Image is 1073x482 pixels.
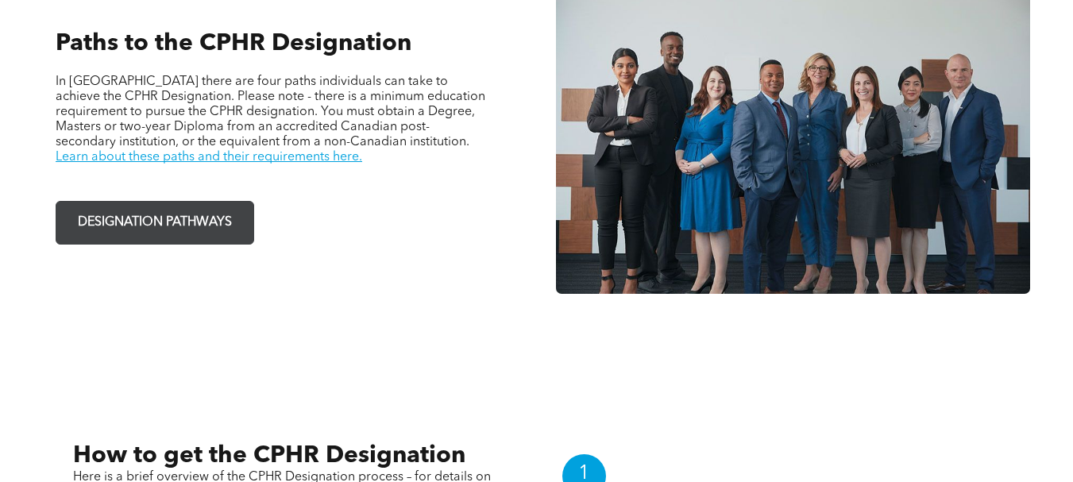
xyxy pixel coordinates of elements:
span: DESIGNATION PATHWAYS [72,207,237,238]
span: Paths to the CPHR Designation [56,32,411,56]
a: DESIGNATION PATHWAYS [56,201,254,245]
a: Learn about these paths and their requirements here. [56,151,362,164]
span: How to get the CPHR Designation [73,444,465,468]
span: In [GEOGRAPHIC_DATA] there are four paths individuals can take to achieve the CPHR Designation. P... [56,75,485,148]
